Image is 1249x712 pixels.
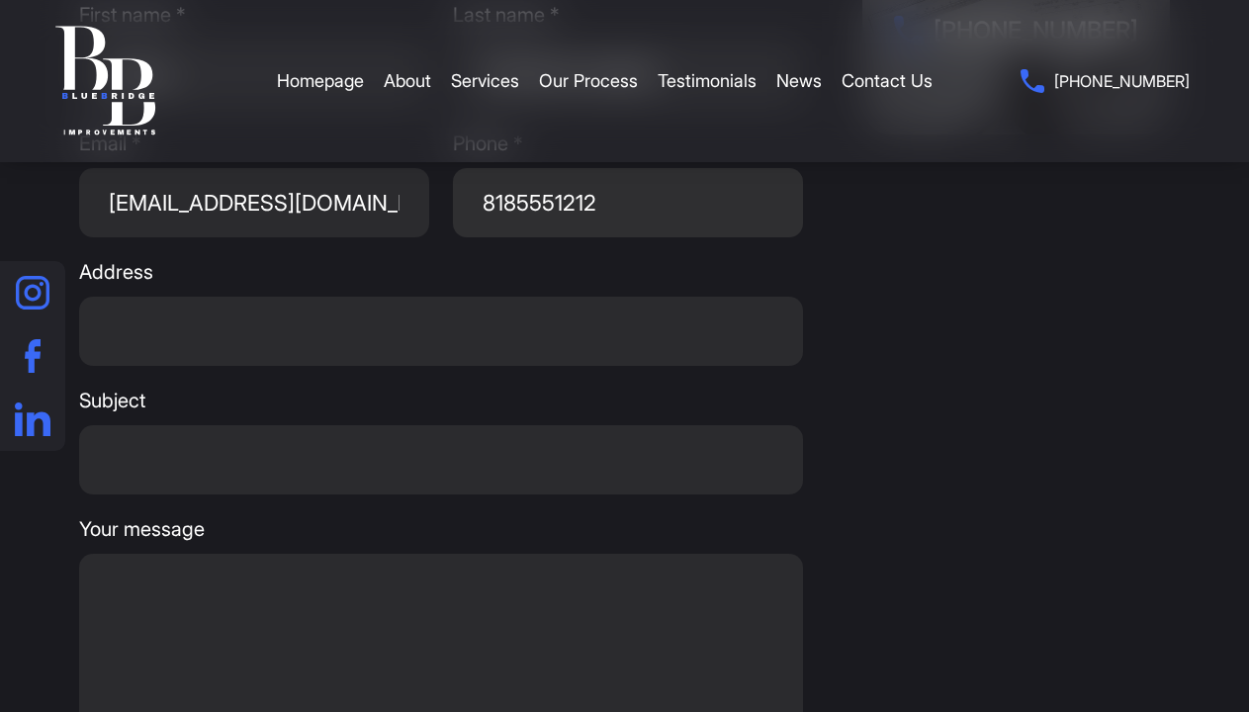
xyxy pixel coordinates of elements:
[776,51,822,111] a: News
[1054,67,1190,95] span: [PHONE_NUMBER]
[79,257,803,287] span: Address
[384,51,431,111] a: About
[79,425,803,494] input: Subject
[842,51,933,111] a: Contact Us
[79,386,803,415] span: Subject
[539,51,638,111] a: Our Process
[451,51,519,111] a: Services
[79,297,803,366] input: Address
[79,168,429,237] input: Email *
[1021,67,1190,95] a: [PHONE_NUMBER]
[277,51,364,111] a: Homepage
[453,168,803,237] input: Phone *
[658,51,757,111] a: Testimonials
[79,514,803,544] span: Your message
